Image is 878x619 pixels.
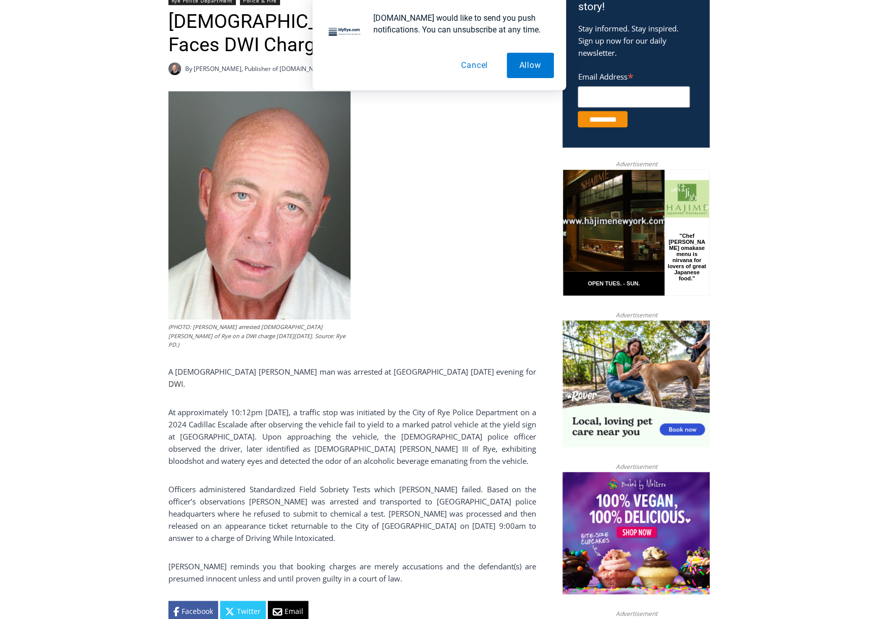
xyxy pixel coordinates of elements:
[605,609,667,618] span: Advertisement
[168,91,350,319] img: (PHOTO: Rye PD arrested 56 year old Thomas M. Davitt III of Rye on a DWI charge on Friday, August...
[3,104,99,143] span: Open Tues. - Sun. [PHONE_NUMBER]
[168,406,536,467] p: At approximately 10:12pm [DATE], a traffic stop was initiated by the City of Rye Police Departmen...
[507,53,554,78] button: Allow
[104,63,144,121] div: "Chef [PERSON_NAME] omakase menu is nirvana for lovers of great Japanese food."
[563,472,710,595] img: Baked by Melissa
[448,53,501,78] button: Cancel
[168,322,350,349] figcaption: (PHOTO: [PERSON_NAME] arrested [DEMOGRAPHIC_DATA] [PERSON_NAME] of Rye on a DWI charge [DATE][DAT...
[1,102,102,126] a: Open Tues. - Sun. [PHONE_NUMBER]
[168,483,536,544] p: Officers administered Standardized Field Sobriety Tests which [PERSON_NAME] failed. Based on the ...
[605,159,667,169] span: Advertisement
[256,1,479,98] div: Apply Now <> summer and RHS senior internships available
[605,462,667,471] span: Advertisement
[605,310,667,320] span: Advertisement
[325,12,365,53] img: notification icon
[265,101,470,124] span: Intern @ [DOMAIN_NAME]
[168,560,536,585] p: [PERSON_NAME] reminds you that booking charges are merely accusations and the defendant(s) are pr...
[365,12,554,35] div: [DOMAIN_NAME] would like to send you push notifications. You can unsubscribe at any time.
[168,366,536,390] p: A [DEMOGRAPHIC_DATA] [PERSON_NAME] man was arrested at [GEOGRAPHIC_DATA] [DATE] evening for DWI.
[244,98,491,126] a: Intern @ [DOMAIN_NAME]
